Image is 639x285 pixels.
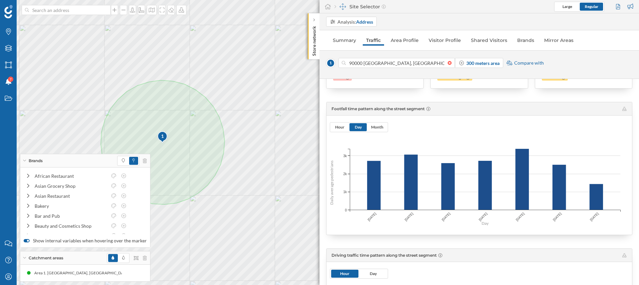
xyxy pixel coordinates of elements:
text: [DATE] [552,212,562,222]
text: [DATE] [367,212,377,222]
text: [DATE] [515,212,525,222]
span: Support [14,5,38,11]
span: 1 [326,59,335,68]
span: Day [370,271,377,276]
div: 1 [157,131,167,143]
text: [DATE] [404,212,414,222]
a: Brands [514,35,537,46]
span: Regular [585,4,598,9]
span: 2k [343,171,347,176]
a: Area Profile [387,35,422,46]
span: 1k [343,189,347,194]
div: Asian Restaurant [35,192,107,199]
span: 3k [343,153,347,158]
span: Hour [335,125,344,130]
span: Compare with [514,60,544,66]
a: Mirror Areas [541,35,577,46]
p: Store network [311,23,318,56]
img: pois-map-marker.svg [157,131,168,144]
img: Geoblink Logo [4,5,13,18]
div: 1 [157,133,168,140]
span: 0 [345,207,347,212]
span: Footfall time pattern along the street segment [331,106,425,111]
div: Bakery [35,202,107,209]
a: Summary [329,35,359,46]
div: Bar and Pub [35,212,107,219]
text: [DATE] [589,212,599,222]
text: [DATE] [441,212,451,222]
div: Area 1. [GEOGRAPHIC_DATA], [GEOGRAPHIC_DATA] (300 meters radius area) [34,270,175,276]
a: Shared Visitors [468,35,511,46]
span: 7 [10,76,12,83]
span: Catchment areas [29,255,63,261]
span: Day [355,125,362,130]
div: Beauty Salon [35,232,107,239]
a: Visitor Profile [425,35,464,46]
strong: Address [356,19,373,25]
span: Month [371,125,383,130]
strong: 300 meters area [466,60,500,66]
text: Daily average pedestrians [329,160,334,205]
text: [DATE] [478,212,488,222]
div: Analysis: [337,18,373,25]
span: Brands [29,158,43,164]
label: Show internal variables when hovering over the marker [24,237,147,244]
div: African Restaurant [35,172,107,179]
text: Day [482,221,489,226]
div: Beauty and Cosmetics Shop [35,222,107,229]
img: dashboards-manager.svg [339,3,346,10]
a: Traffic [363,35,384,46]
div: Asian Grocery Shop [35,182,107,189]
span: Hour [340,271,349,276]
div: Site Selector [334,3,386,10]
span: Driving traffic time pattern along the street segment [331,253,437,258]
span: Large [562,4,572,9]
